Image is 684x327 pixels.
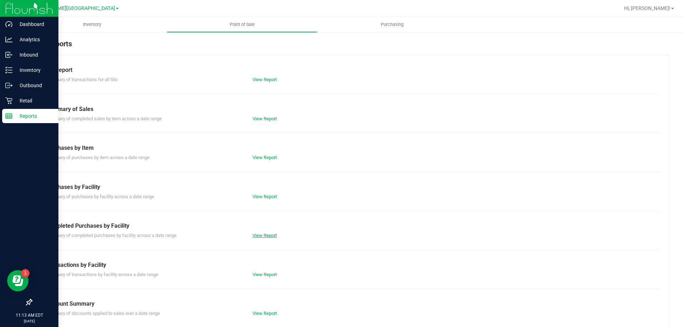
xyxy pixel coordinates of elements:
[46,66,655,74] div: Till Report
[46,311,160,316] span: Summary of discounts applied to sales over a date range
[253,116,277,121] a: View Report
[12,81,55,90] p: Outbound
[253,233,277,238] a: View Report
[253,194,277,199] a: View Report
[46,144,655,152] div: Purchases by Item
[371,21,413,28] span: Purchasing
[3,318,55,324] p: [DATE]
[46,116,162,121] span: Summary of completed sales by item across a date range
[5,97,12,104] inline-svg: Retail
[5,36,12,43] inline-svg: Analytics
[46,222,655,230] div: Completed Purchases by Facility
[46,194,154,199] span: Summary of purchases by facility across a date range
[220,21,264,28] span: Point of Sale
[27,5,115,11] span: [PERSON_NAME][GEOGRAPHIC_DATA]
[17,17,167,32] a: Inventory
[5,112,12,120] inline-svg: Reports
[253,272,277,277] a: View Report
[12,66,55,74] p: Inventory
[5,51,12,58] inline-svg: Inbound
[253,311,277,316] a: View Report
[46,105,655,114] div: Summary of Sales
[46,233,177,238] span: Summary of completed purchases by facility across a date range
[46,183,655,191] div: Purchases by Facility
[5,21,12,28] inline-svg: Dashboard
[253,155,277,160] a: View Report
[317,17,467,32] a: Purchasing
[12,112,55,120] p: Reports
[46,261,655,269] div: Transactions by Facility
[31,38,670,55] div: POS Reports
[12,35,55,44] p: Analytics
[7,270,28,291] iframe: Resource center
[3,312,55,318] p: 11:13 AM EDT
[253,77,277,82] a: View Report
[167,17,317,32] a: Point of Sale
[12,20,55,28] p: Dashboard
[46,77,118,82] span: Summary of transactions for all tills
[624,5,670,11] span: Hi, [PERSON_NAME]!
[46,272,158,277] span: Summary of transactions by facility across a date range
[5,67,12,74] inline-svg: Inventory
[12,96,55,105] p: Retail
[46,155,150,160] span: Summary of purchases by item across a date range
[21,269,30,278] iframe: Resource center unread badge
[12,51,55,59] p: Inbound
[73,21,111,28] span: Inventory
[46,300,655,308] div: Discount Summary
[5,82,12,89] inline-svg: Outbound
